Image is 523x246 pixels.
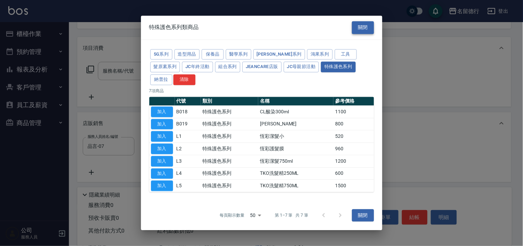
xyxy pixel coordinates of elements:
td: 特殊護色系列 [201,118,259,130]
td: 恆彩潔髮750ml [258,155,333,168]
button: 加入 [151,168,173,179]
button: 加入 [151,106,173,117]
td: 520 [333,130,374,143]
button: 工具 [335,49,357,60]
td: 1500 [333,180,374,192]
th: 類別 [201,97,259,106]
button: 加入 [151,143,173,154]
button: JeanCare店販 [242,62,282,73]
td: B018 [175,106,201,118]
button: 髮原素系列 [150,62,180,73]
button: 加入 [151,181,173,191]
button: 加入 [151,131,173,142]
td: 960 [333,143,374,155]
td: 800 [333,118,374,130]
td: L2 [175,143,201,155]
td: L4 [175,167,201,180]
td: L1 [175,130,201,143]
td: 恆彩潔髮小 [258,130,333,143]
p: 7 項商品 [149,88,374,94]
td: 1200 [333,155,374,168]
th: 名稱 [258,97,333,106]
td: TKO洗髮精250ML [258,167,333,180]
td: [PERSON_NAME] [258,118,333,130]
td: 特殊護色系列 [201,167,259,180]
button: 納普拉 [150,74,172,85]
button: 造型用品 [174,49,200,60]
p: 第 1–7 筆 共 7 筆 [275,212,308,219]
button: 特殊護色系列 [321,62,355,73]
td: 特殊護色系列 [201,106,259,118]
td: L3 [175,155,201,168]
button: 清除 [173,74,195,85]
button: 鴻果系列 [307,49,333,60]
button: 5G系列 [150,49,172,60]
td: CL酸染300ml [258,106,333,118]
button: 加入 [151,119,173,130]
th: 參考價格 [333,97,374,106]
button: JC年終活動 [182,62,213,73]
td: TKO洗髮精750ML [258,180,333,192]
td: 特殊護色系列 [201,155,259,168]
td: 恆彩護髮膜 [258,143,333,155]
td: 1100 [333,106,374,118]
button: 關閉 [352,21,374,34]
button: 醫學系列 [226,49,251,60]
button: 保養品 [202,49,224,60]
button: [PERSON_NAME]系列 [253,49,305,60]
td: 特殊護色系列 [201,143,259,155]
p: 每頁顯示數量 [220,212,244,219]
button: JC母親節活動 [284,62,319,73]
button: 組合系列 [215,62,241,73]
button: 加入 [151,156,173,167]
span: 特殊護色系列類商品 [149,24,199,31]
button: 關閉 [352,209,374,222]
td: L5 [175,180,201,192]
td: B019 [175,118,201,130]
th: 代號 [175,97,201,106]
td: 特殊護色系列 [201,130,259,143]
td: 600 [333,167,374,180]
td: 特殊護色系列 [201,180,259,192]
div: 50 [247,206,264,225]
